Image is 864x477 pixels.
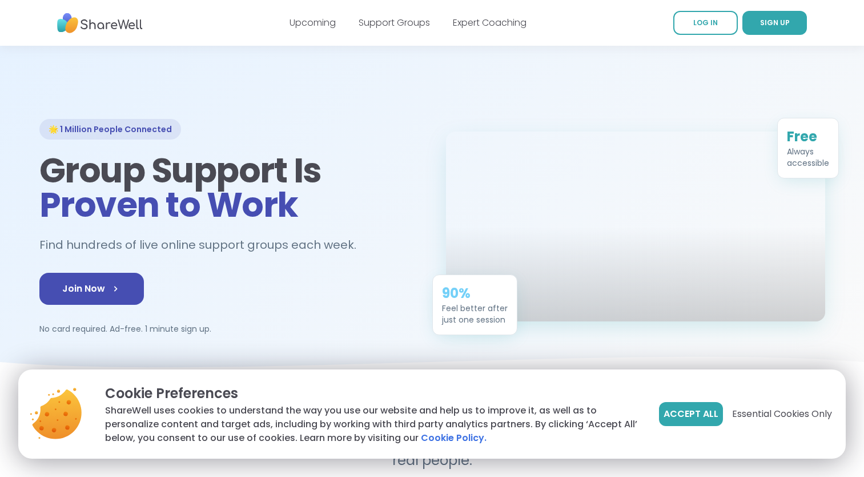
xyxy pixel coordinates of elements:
[787,128,829,146] div: Free
[442,303,508,325] div: Feel better after just one session
[290,16,336,29] a: Upcoming
[442,284,508,303] div: 90%
[39,181,298,229] span: Proven to Work
[105,383,641,404] p: Cookie Preferences
[453,16,527,29] a: Expert Coaching
[664,407,718,421] span: Accept All
[693,18,718,27] span: LOG IN
[39,119,181,140] div: 🌟 1 Million People Connected
[760,18,790,27] span: SIGN UP
[732,407,832,421] span: Essential Cookies Only
[39,236,368,255] h2: Find hundreds of live online support groups each week.
[742,11,807,35] a: SIGN UP
[39,273,144,305] a: Join Now
[659,402,723,426] button: Accept All
[62,282,121,296] span: Join Now
[39,153,419,222] h1: Group Support Is
[673,11,738,35] a: LOG IN
[39,323,419,335] p: No card required. Ad-free. 1 minute sign up.
[359,16,430,29] a: Support Groups
[105,404,641,445] p: ShareWell uses cookies to understand the way you use our website and help us to improve it, as we...
[421,431,487,445] a: Cookie Policy.
[787,146,829,169] div: Always accessible
[57,7,143,39] img: ShareWell Nav Logo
